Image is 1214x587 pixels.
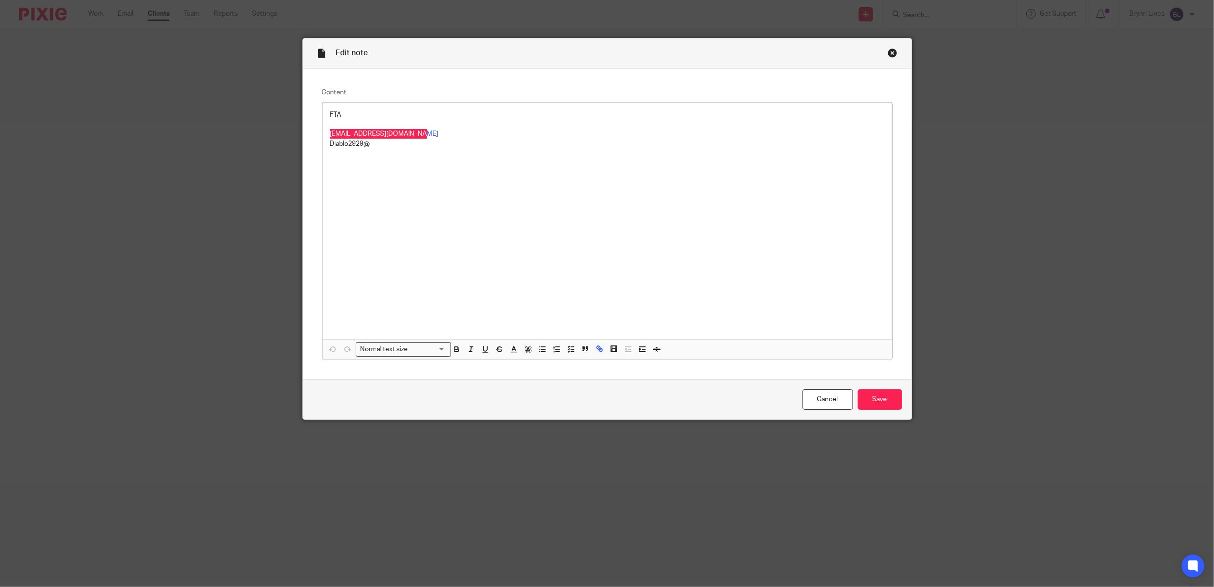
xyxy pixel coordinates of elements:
p: Diablo2929@ [330,139,884,149]
label: Content [322,88,893,97]
span: Normal text size [358,344,410,354]
a: [EMAIL_ADDRESS][DOMAIN_NAME] [330,131,439,137]
span: Edit note [336,49,368,57]
div: Search for option [356,342,451,357]
p: FTA [330,110,884,139]
div: Close this dialog window [888,48,897,58]
a: Cancel [803,389,853,410]
input: Save [858,389,902,410]
input: Search for option [411,344,445,354]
